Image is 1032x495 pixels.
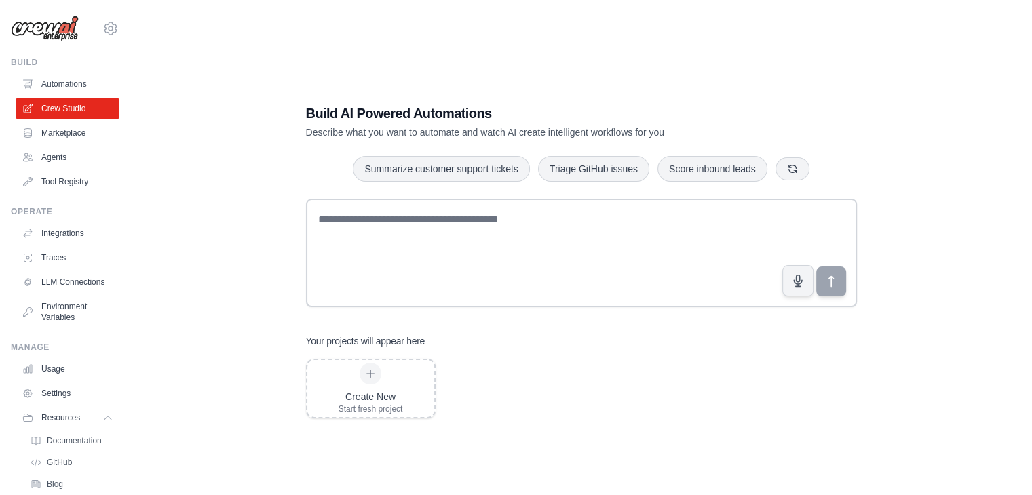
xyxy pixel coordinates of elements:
img: Logo [11,16,79,41]
a: Marketplace [16,122,119,144]
a: Tool Registry [16,171,119,193]
span: Documentation [47,435,102,446]
span: GitHub [47,457,72,468]
button: Resources [16,407,119,429]
h1: Build AI Powered Automations [306,104,762,123]
p: Describe what you want to automate and watch AI create intelligent workflows for you [306,125,762,139]
div: Create New [339,390,403,403]
a: Agents [16,146,119,168]
h3: Your projects will appear here [306,334,425,348]
div: Build [11,57,119,68]
a: Settings [16,382,119,404]
a: Traces [16,247,119,269]
button: Click to speak your automation idea [782,265,814,296]
div: Manage [11,342,119,353]
button: Triage GitHub issues [538,156,649,182]
a: Environment Variables [16,296,119,328]
div: Operate [11,206,119,217]
button: Get new suggestions [776,157,809,180]
a: Blog [24,475,119,494]
button: Summarize customer support tickets [353,156,529,182]
iframe: Chat Widget [964,430,1032,495]
a: LLM Connections [16,271,119,293]
span: Blog [47,479,63,490]
a: Usage [16,358,119,380]
a: Integrations [16,222,119,244]
span: Resources [41,412,80,423]
a: Crew Studio [16,98,119,119]
a: GitHub [24,453,119,472]
button: Score inbound leads [657,156,767,182]
div: Start fresh project [339,403,403,414]
a: Automations [16,73,119,95]
a: Documentation [24,431,119,450]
